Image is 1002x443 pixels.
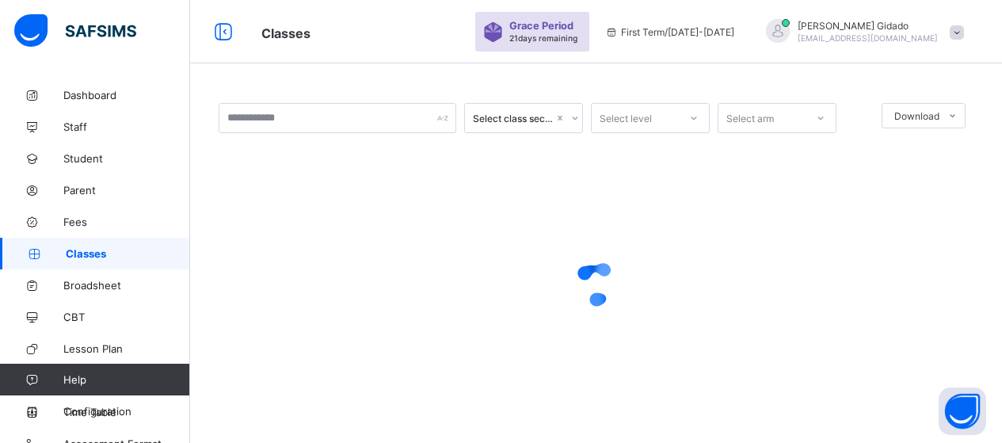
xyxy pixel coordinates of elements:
span: [PERSON_NAME] Gidado [798,20,938,32]
span: Parent [63,184,190,197]
span: session/term information [605,26,734,38]
span: Dashboard [63,89,190,101]
span: Download [894,110,939,122]
span: Help [63,373,189,386]
span: Fees [63,216,190,228]
span: Student [63,152,190,165]
span: 21 days remaining [509,33,577,43]
img: safsims [14,14,136,48]
span: Classes [66,247,190,260]
div: Select class section [473,113,554,124]
div: MohammedGidado [750,19,972,45]
span: CBT [63,311,190,323]
span: [EMAIL_ADDRESS][DOMAIN_NAME] [798,33,938,43]
span: Classes [261,25,311,41]
span: Lesson Plan [63,342,190,355]
span: Staff [63,120,190,133]
div: Select arm [726,103,774,133]
button: Open asap [939,388,986,435]
span: Configuration [63,405,189,418]
span: Broadsheet [63,279,190,292]
div: Select level [600,103,652,133]
span: Grace Period [509,20,573,32]
img: sticker-purple.71386a28dfed39d6af7621340158ba97.svg [483,22,503,42]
